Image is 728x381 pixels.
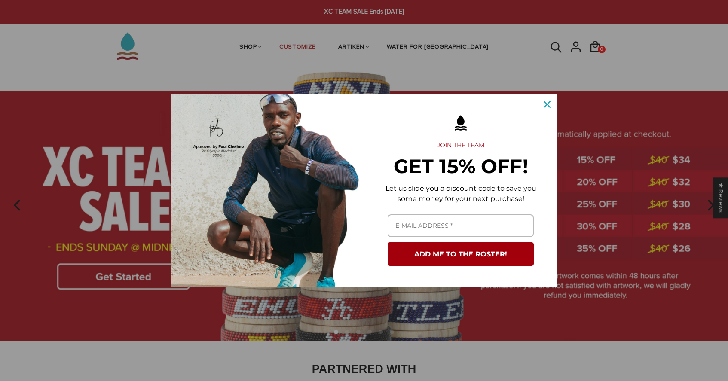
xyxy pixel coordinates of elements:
[388,214,534,237] input: Email field
[378,142,544,149] h2: JOIN THE TEAM
[378,183,544,204] p: Let us slide you a discount code to save you some money for your next purchase!
[537,94,557,115] button: Close
[388,242,534,266] button: ADD ME TO THE ROSTER!
[544,101,551,108] svg: close icon
[394,154,528,178] strong: GET 15% OFF!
